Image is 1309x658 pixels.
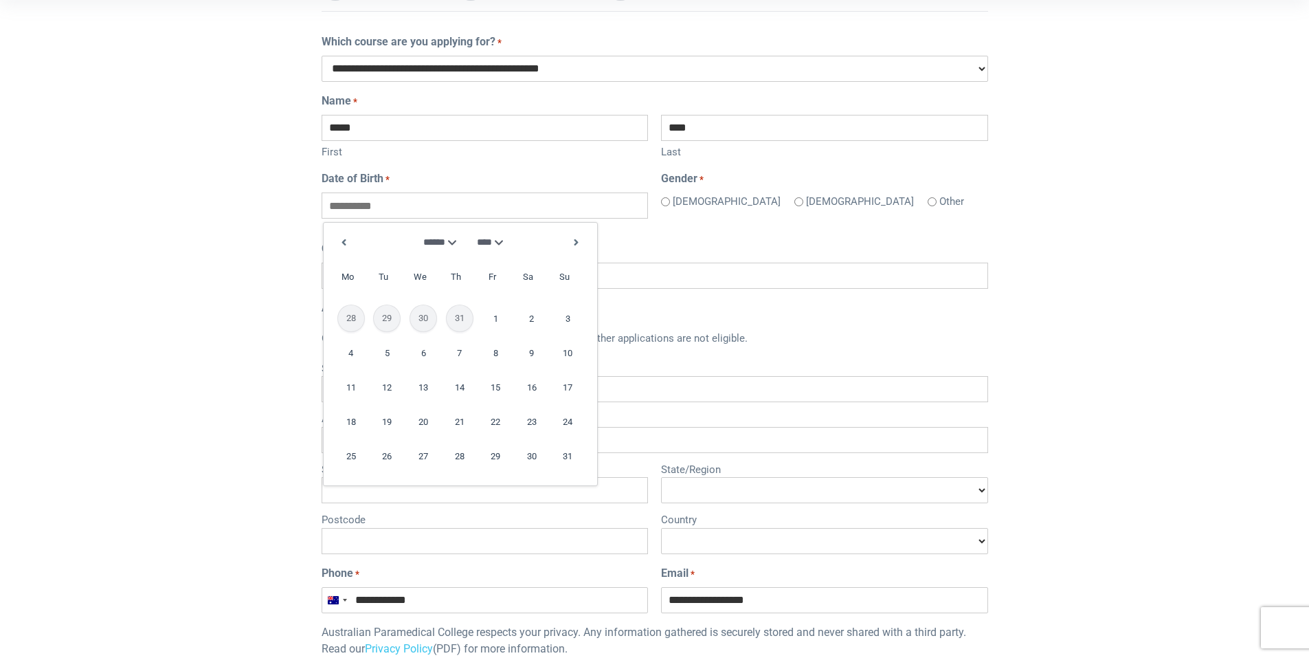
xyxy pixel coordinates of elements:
span: Tuesday [370,263,397,291]
a: 1 [482,305,509,332]
a: 6 [410,339,437,366]
select: Select year [477,235,507,250]
a: 29 [482,442,509,470]
label: [DEMOGRAPHIC_DATA] [673,194,781,210]
span: 28 [337,305,365,332]
span: 30 [410,305,437,332]
p: Australian Paramedical College respects your privacy. Any information gathered is securely stored... [322,624,988,657]
a: 25 [337,442,365,470]
label: Address Line 2 [322,408,988,427]
a: 12 [373,373,401,401]
a: 5 [373,339,401,366]
label: Postcode [322,509,648,528]
label: Suburb [322,459,648,478]
a: 31 [554,442,581,470]
a: 23 [518,408,546,435]
a: 10 [554,339,581,366]
a: 21 [446,408,473,435]
label: First [322,141,648,160]
label: [DEMOGRAPHIC_DATA] [806,194,914,210]
a: 16 [518,373,546,401]
a: 30 [518,442,546,470]
a: 18 [337,408,365,435]
span: 31 [446,305,473,332]
a: Previous [334,232,355,253]
span: Friday [478,263,506,291]
label: Last [661,141,987,160]
label: Which course are you applying for? [322,34,502,50]
label: Occupation [322,241,383,257]
a: 27 [410,442,437,470]
a: 22 [482,408,509,435]
legend: Gender [661,171,987,187]
span: Thursday [443,263,470,291]
label: Street Address [322,358,988,377]
a: 8 [482,339,509,366]
span: Wednesday [406,263,434,291]
a: 14 [446,373,473,401]
label: Email [661,565,695,582]
a: 15 [482,373,509,401]
a: Privacy Policy [365,642,433,655]
a: Next [566,232,587,253]
span: Saturday [515,263,542,291]
a: 3 [554,305,581,332]
a: 11 [337,373,365,401]
a: 7 [446,339,473,366]
span: 29 [373,305,401,332]
span: Sunday [550,263,578,291]
label: State/Region [661,459,987,478]
a: 4 [337,339,365,366]
label: Other [939,194,964,210]
a: 13 [410,373,437,401]
span: Monday [334,263,361,291]
div: Only Australian and New Zealand addresses are accepted. Other applications are not eligible. [322,322,988,358]
legend: Name [322,93,988,109]
a: 24 [554,408,581,435]
label: Phone [322,565,359,582]
legend: Address [322,300,988,316]
a: 19 [373,408,401,435]
label: Country [661,509,987,528]
a: 17 [554,373,581,401]
a: 20 [410,408,437,435]
a: 28 [446,442,473,470]
select: Select month [413,235,460,250]
a: 2 [518,305,546,332]
a: 9 [518,339,546,366]
a: 26 [373,442,401,470]
label: Date of Birth [322,171,390,187]
button: Selected country [322,588,351,613]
